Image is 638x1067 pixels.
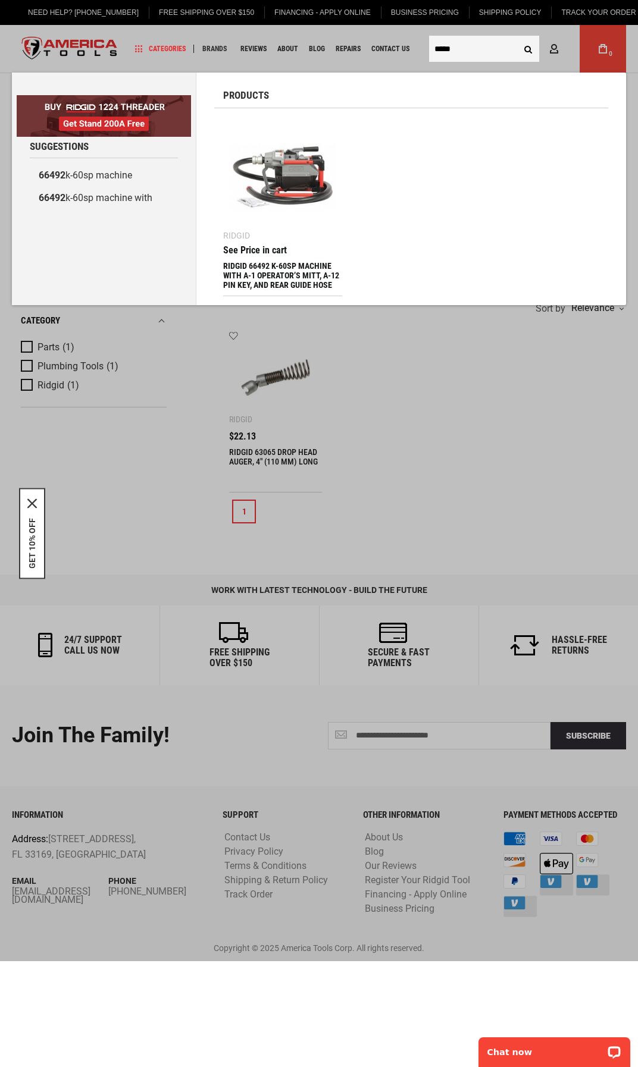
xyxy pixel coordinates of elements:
[223,246,287,255] div: See Price in cart
[223,231,250,240] div: Ridgid
[517,37,539,60] button: Search
[223,261,343,290] div: RIDGID 66492 K-60SP MACHINE WITH A-1 OPERATOR’S MITT, A-12 PIN KEY, AND REAR GUIDE HOSE
[471,1030,638,1067] iframe: LiveChat chat widget
[27,499,37,509] svg: close icon
[130,41,191,57] a: Categories
[197,41,232,57] a: Brands
[135,45,186,53] span: Categories
[39,170,65,181] b: 66492
[27,518,37,569] button: GET 10% OFF
[223,90,269,101] span: Products
[39,192,65,203] b: 66492
[30,142,89,152] span: Suggestions
[17,95,191,137] img: BOGO: Buy RIDGID® 1224 Threader, Get Stand 200A Free!
[27,499,37,509] button: Close
[202,45,227,52] span: Brands
[223,117,343,296] a: RIDGID 66492 K-60SP MACHINE WITH A-1 OPERATOR’S MITT, A-12 PIN KEY, AND REAR GUIDE HOSE Ridgid Se...
[30,187,178,209] a: 66492k-60sp machine with
[17,95,191,104] a: BOGO: Buy RIDGID® 1224 Threader, Get Stand 200A Free!
[30,164,178,187] a: 66492k-60sp machine
[229,123,337,231] img: RIDGID 66492 K-60SP MACHINE WITH A-1 OPERATOR’S MITT, A-12 PIN KEY, AND REAR GUIDE HOSE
